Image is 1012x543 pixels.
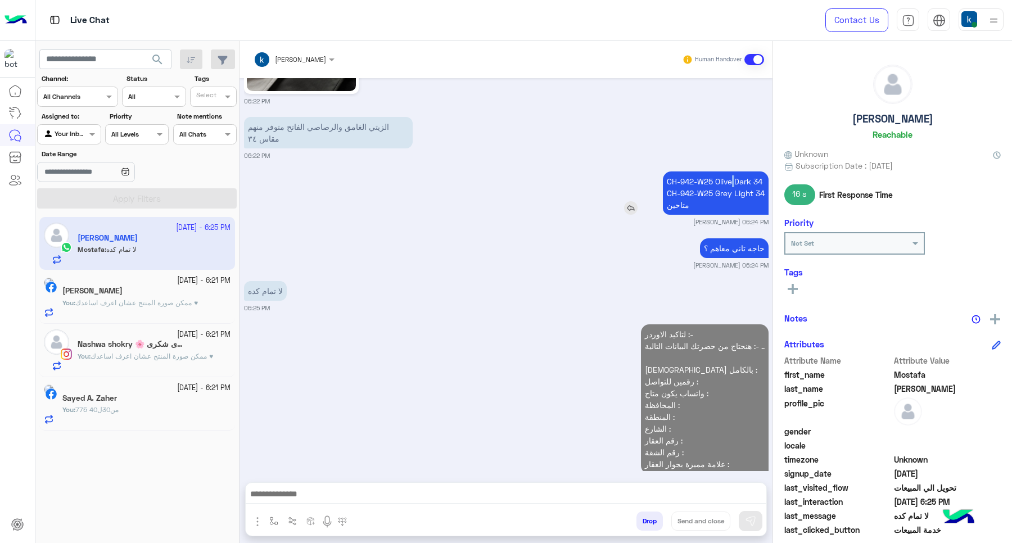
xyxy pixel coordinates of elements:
[693,261,769,270] small: [PERSON_NAME] 06:24 PM
[320,515,334,528] img: send voice note
[177,329,231,340] small: [DATE] - 6:21 PM
[784,496,892,508] span: last_interaction
[784,355,892,366] span: Attribute Name
[288,517,297,526] img: Trigger scenario
[693,218,769,227] small: [PERSON_NAME] 06:24 PM
[44,384,54,395] img: picture
[62,286,123,296] h5: محمد احمد اللاهوني
[894,482,1001,494] span: تحويل الي المبيعات
[42,149,168,159] label: Date Range
[302,512,320,530] button: create order
[819,189,893,201] span: First Response Time
[825,8,888,32] a: Contact Us
[784,313,807,323] h6: Notes
[46,388,57,400] img: Facebook
[48,13,62,27] img: tab
[62,405,74,414] span: You
[671,512,730,531] button: Send and close
[75,298,198,307] span: ممكن صورة المنتج عشان اعرف اساعدك ♥
[939,498,978,537] img: hulul-logo.png
[784,218,814,228] h6: Priority
[177,111,235,121] label: Note mentions
[244,281,287,301] p: 27/9/2025, 6:25 PM
[244,117,413,148] p: 27/9/2025, 6:22 PM
[275,55,326,64] span: [PERSON_NAME]
[784,440,892,451] span: locale
[784,454,892,465] span: timezone
[784,383,892,395] span: last_name
[37,188,237,209] button: Apply Filters
[894,397,922,426] img: defaultAdmin.png
[894,468,1001,479] span: 2025-09-27T14:34:48.296Z
[663,171,769,215] p: 27/9/2025, 6:24 PM
[894,454,1001,465] span: Unknown
[784,426,892,437] span: gender
[784,482,892,494] span: last_visited_flow
[126,74,184,84] label: Status
[269,517,278,526] img: select flow
[151,53,164,66] span: search
[4,8,27,32] img: Logo
[78,352,89,360] span: You
[784,148,828,160] span: Unknown
[784,339,824,349] h6: Attributes
[244,304,270,313] small: 06:25 PM
[894,355,1001,366] span: Attribute Value
[874,65,912,103] img: defaultAdmin.png
[784,184,815,205] span: 16 s
[244,151,270,160] small: 06:22 PM
[4,49,25,69] img: 713415422032625
[745,515,756,527] img: send message
[852,112,933,125] h5: [PERSON_NAME]
[195,74,236,84] label: Tags
[251,515,264,528] img: send attachment
[784,468,892,479] span: signup_date
[894,440,1001,451] span: null
[961,11,977,27] img: userImage
[894,524,1001,536] span: خدمة المبيعات
[791,239,814,247] b: Not Set
[62,298,75,307] b: :
[933,14,946,27] img: tab
[784,267,1001,277] h6: Tags
[78,340,184,349] h5: Nashwa shokry 🌸 نشوى شكرى🌸
[46,282,57,293] img: Facebook
[990,314,1000,324] img: add
[873,129,912,139] h6: Reachable
[195,90,216,103] div: Select
[244,97,270,106] small: 06:22 PM
[902,14,915,27] img: tab
[91,352,213,360] span: ممكن صورة المنتج عشان اعرف اساعدك ♥
[42,111,100,121] label: Assigned to:
[75,405,119,414] span: 775 من30ل40
[641,324,769,474] p: 27/9/2025, 6:28 PM
[177,383,231,393] small: [DATE] - 6:21 PM
[265,512,283,530] button: select flow
[700,238,769,258] p: 27/9/2025, 6:24 PM
[338,517,347,526] img: make a call
[972,315,981,324] img: notes
[62,405,75,414] b: :
[110,111,168,121] label: Priority
[784,510,892,522] span: last_message
[796,160,893,171] span: Subscription Date : [DATE]
[784,369,892,381] span: first_name
[283,512,302,530] button: Trigger scenario
[177,275,231,286] small: [DATE] - 6:21 PM
[894,496,1001,508] span: 2025-09-27T15:25:15.674Z
[695,55,742,64] small: Human Handover
[44,278,54,288] img: picture
[894,426,1001,437] span: null
[636,512,663,531] button: Drop
[894,383,1001,395] span: Mahmoud
[42,74,117,84] label: Channel:
[987,13,1001,28] img: profile
[62,298,74,307] span: You
[44,329,69,355] img: defaultAdmin.png
[784,524,892,536] span: last_clicked_button
[784,397,892,423] span: profile_pic
[624,201,638,215] img: reply
[894,510,1001,522] span: لا تمام كده
[894,369,1001,381] span: Mostafa
[62,393,117,403] h5: Sayed A. Zaher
